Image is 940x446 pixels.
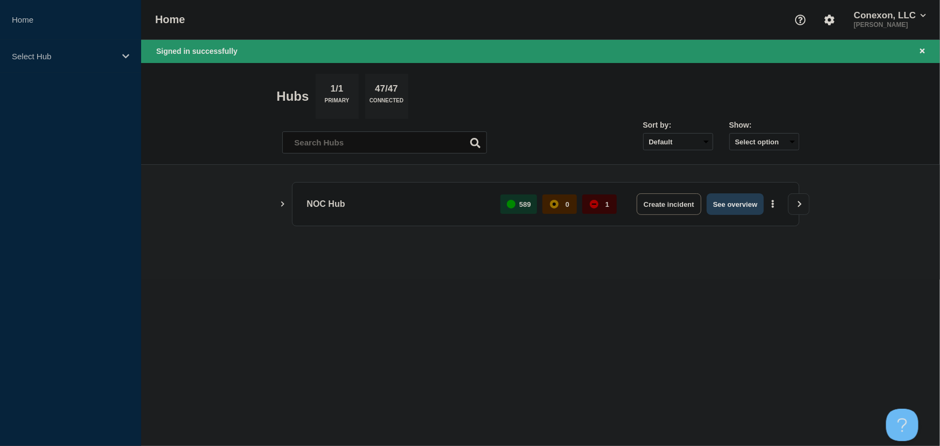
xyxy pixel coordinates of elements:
p: Primary [325,97,350,109]
p: Select Hub [12,52,115,61]
span: Signed in successfully [156,47,238,55]
div: affected [550,200,559,208]
iframe: Help Scout Beacon - Open [886,409,918,441]
p: 589 [519,200,531,208]
input: Search Hubs [282,131,487,154]
select: Sort by [643,133,713,150]
button: Close banner [916,45,929,58]
div: up [507,200,516,208]
button: View [788,193,810,215]
button: Create incident [637,193,701,215]
h1: Home [155,13,185,26]
p: [PERSON_NAME] [852,21,928,29]
button: See overview [707,193,764,215]
p: NOC Hub [307,193,489,215]
button: Select option [729,133,799,150]
div: Sort by: [643,121,713,129]
p: Connected [370,97,403,109]
button: Show Connected Hubs [280,200,286,208]
p: 1/1 [326,83,347,97]
h2: Hubs [277,89,309,104]
p: 1 [605,200,609,208]
button: Conexon, LLC [852,10,928,21]
button: Support [789,9,812,31]
div: Show: [729,121,799,129]
button: More actions [766,194,780,214]
p: 0 [566,200,569,208]
p: 47/47 [371,83,402,97]
button: Account settings [818,9,841,31]
div: down [590,200,598,208]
